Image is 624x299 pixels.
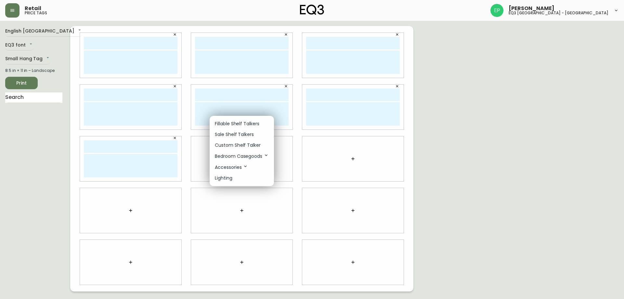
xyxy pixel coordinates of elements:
p: Fillable Shelf Talkers [215,120,259,127]
p: Sale Shelf Talkers [215,131,254,138]
p: Bedroom Casegoods [215,153,269,160]
p: Accessories [215,164,248,171]
p: Lighting [215,175,232,182]
p: Custom Shelf Talker [215,142,261,149]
